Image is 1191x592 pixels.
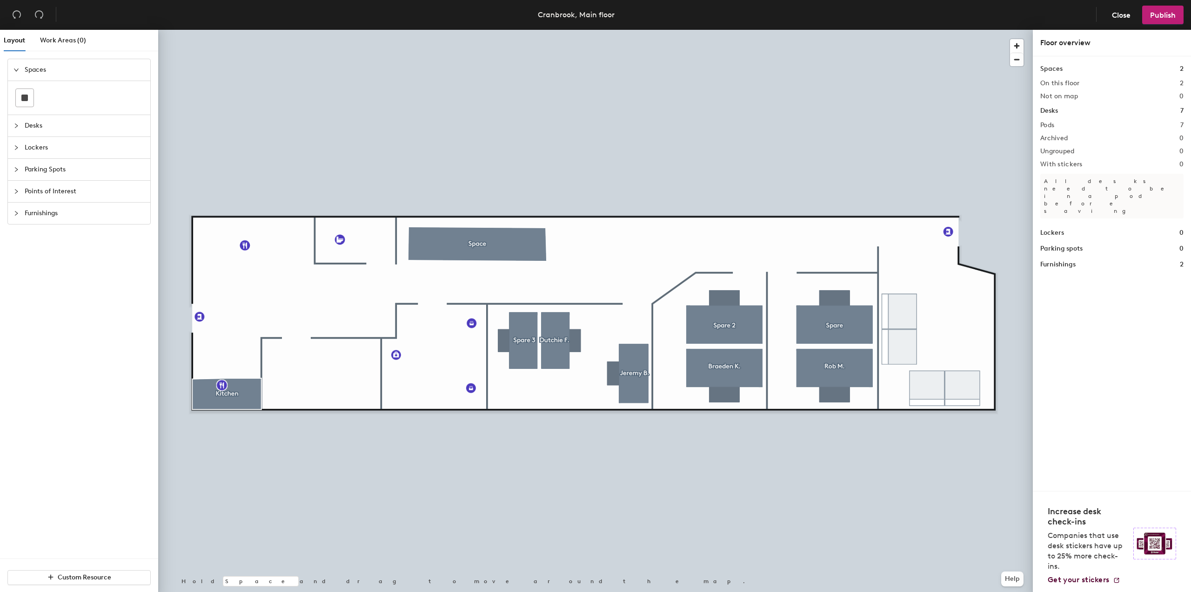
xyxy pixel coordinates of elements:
p: Companies that use desk stickers have up to 25% more check-ins. [1048,531,1128,572]
span: Publish [1150,11,1176,20]
h2: With stickers [1040,161,1083,168]
img: Sticker logo [1133,528,1176,559]
span: expanded [13,67,19,73]
p: All desks need to be in a pod before saving [1040,174,1184,218]
h2: 0 [1179,135,1184,142]
h2: On this floor [1040,80,1080,87]
h1: Parking spots [1040,244,1083,254]
h1: 0 [1179,228,1184,238]
span: collapsed [13,189,19,194]
h1: 2 [1180,64,1184,74]
span: Layout [4,36,25,44]
button: Custom Resource [7,570,151,585]
h2: 7 [1180,122,1184,129]
span: collapsed [13,123,19,129]
button: Publish [1142,6,1184,24]
span: collapsed [13,211,19,216]
h1: 0 [1179,244,1184,254]
span: Work Areas (0) [40,36,86,44]
h2: 0 [1179,161,1184,168]
button: Help [1001,572,1024,586]
h4: Increase desk check-ins [1048,506,1128,527]
span: Points of Interest [25,181,145,202]
div: Cranbrook, Main floor [538,9,615,20]
h1: Spaces [1040,64,1063,74]
span: collapsed [13,145,19,150]
button: Undo (⌘ + Z) [7,6,26,24]
a: Get your stickers [1048,575,1120,585]
h2: Not on map [1040,93,1078,100]
button: Close [1104,6,1138,24]
span: Get your stickers [1048,575,1109,584]
span: Spaces [25,59,145,81]
h2: 0 [1179,93,1184,100]
h2: Archived [1040,135,1068,142]
h2: 2 [1180,80,1184,87]
h1: 2 [1180,259,1184,270]
h2: Ungrouped [1040,148,1075,155]
h1: Furnishings [1040,259,1076,270]
span: Parking Spots [25,159,145,180]
h1: Lockers [1040,228,1064,238]
span: collapsed [13,167,19,172]
h2: 0 [1179,148,1184,155]
h1: Desks [1040,106,1058,116]
h2: Pods [1040,122,1054,129]
button: Redo (⌘ + ⇧ + Z) [30,6,48,24]
h1: 7 [1180,106,1184,116]
span: Close [1112,11,1131,20]
span: Desks [25,115,145,136]
span: Lockers [25,137,145,158]
div: Floor overview [1040,37,1184,48]
span: Custom Resource [58,573,111,581]
span: Furnishings [25,203,145,224]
